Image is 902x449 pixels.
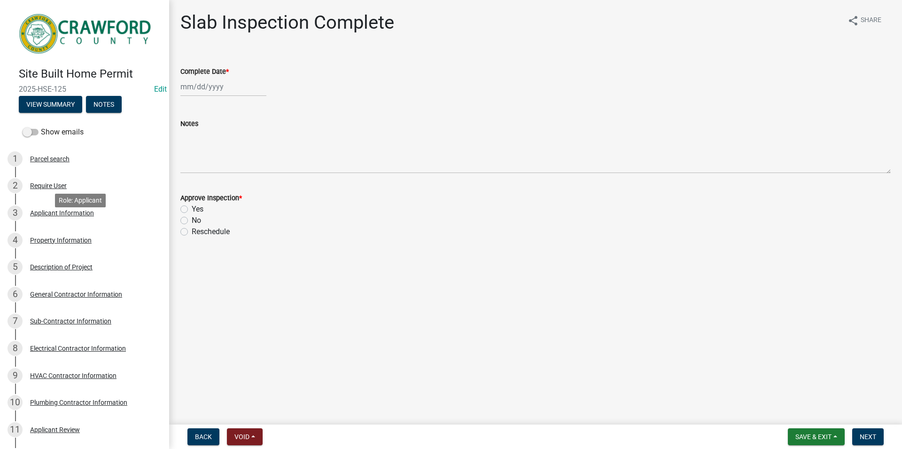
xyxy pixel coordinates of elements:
h1: Slab Inspection Complete [180,11,394,34]
div: 11 [8,422,23,437]
div: 4 [8,233,23,248]
div: 2 [8,178,23,193]
div: 5 [8,260,23,275]
wm-modal-confirm: Notes [86,101,122,109]
label: Complete Date [180,69,229,75]
div: 10 [8,395,23,410]
img: Crawford County, Georgia [19,10,154,57]
input: mm/dd/yyyy [180,77,266,96]
div: 6 [8,287,23,302]
wm-modal-confirm: Edit Application Number [154,85,167,94]
label: Yes [192,204,203,215]
span: Save & Exit [795,433,832,441]
i: share [848,15,859,26]
div: 3 [8,205,23,221]
label: No [192,215,201,226]
span: Back [195,433,212,441]
div: Electrical Contractor Information [30,345,126,352]
span: Void [234,433,249,441]
div: Sub-Contractor Information [30,318,111,324]
wm-modal-confirm: Summary [19,101,82,109]
div: 7 [8,314,23,329]
span: 2025-HSE-125 [19,85,150,94]
label: Approve Inspection [180,195,242,202]
label: Notes [180,121,198,127]
button: Next [852,428,884,445]
div: 1 [8,151,23,166]
div: Require User [30,182,67,189]
button: Notes [86,96,122,113]
button: Save & Exit [788,428,845,445]
div: Applicant Information [30,210,94,216]
div: 9 [8,368,23,383]
div: Description of Project [30,264,93,270]
label: Show emails [23,126,84,138]
div: Plumbing Contractor Information [30,399,127,406]
span: Share [861,15,881,26]
button: shareShare [840,11,889,30]
a: Edit [154,85,167,94]
span: Next [860,433,876,441]
div: Parcel search [30,156,70,162]
div: 8 [8,341,23,356]
h4: Site Built Home Permit [19,67,162,81]
button: Back [187,428,219,445]
button: View Summary [19,96,82,113]
label: Reschedule [192,226,230,237]
div: HVAC Contractor Information [30,372,117,379]
div: General Contractor Information [30,291,122,298]
button: Void [227,428,263,445]
div: Role: Applicant [55,194,106,207]
div: Property Information [30,237,92,244]
div: Applicant Review [30,426,80,433]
